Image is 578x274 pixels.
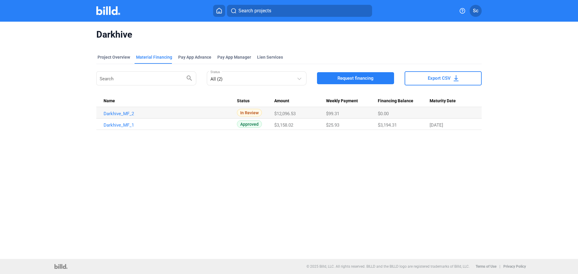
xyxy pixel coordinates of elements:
[104,111,237,116] a: Darkhive_MF_2
[326,122,339,128] span: $25.93
[430,98,474,104] div: Maturity Date
[237,98,275,104] div: Status
[54,264,67,269] img: logo
[405,71,482,85] button: Export CSV
[98,54,130,60] div: Project Overview
[470,5,482,17] button: Sc
[473,7,478,14] span: Sc
[499,264,500,269] p: |
[326,98,378,104] div: Weekly Payment
[326,98,358,104] span: Weekly Payment
[306,264,470,269] p: © 2025 Billd, LLC. All rights reserved. BILLD and the BILLD logo are registered trademarks of Bil...
[378,122,397,128] span: $3,194.31
[476,264,496,269] b: Terms of Use
[257,54,283,60] div: Lien Services
[337,75,374,81] span: Request financing
[428,75,451,81] span: Export CSV
[274,122,293,128] span: $3,158.02
[503,264,526,269] b: Privacy Policy
[378,98,413,104] span: Financing Balance
[430,122,443,128] span: [DATE]
[104,122,237,128] a: Darkhive_MF_1
[237,109,262,116] span: In Review
[274,98,326,104] div: Amount
[217,54,251,60] span: Pay App Manager
[96,29,482,40] span: Darkhive
[274,98,289,104] span: Amount
[378,98,430,104] div: Financing Balance
[378,111,389,116] span: $0.00
[237,98,250,104] span: Status
[227,5,372,17] button: Search projects
[238,7,271,14] span: Search projects
[210,76,222,82] mat-select-trigger: All (2)
[326,111,339,116] span: $99.31
[178,54,211,60] div: Pay App Advance
[317,72,394,84] button: Request financing
[186,74,193,82] mat-icon: search
[104,98,237,104] div: Name
[96,6,120,15] img: Billd Company Logo
[430,98,456,104] span: Maturity Date
[136,54,172,60] div: Material Financing
[237,120,262,128] span: Approved
[104,98,115,104] span: Name
[274,111,296,116] span: $12,096.53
